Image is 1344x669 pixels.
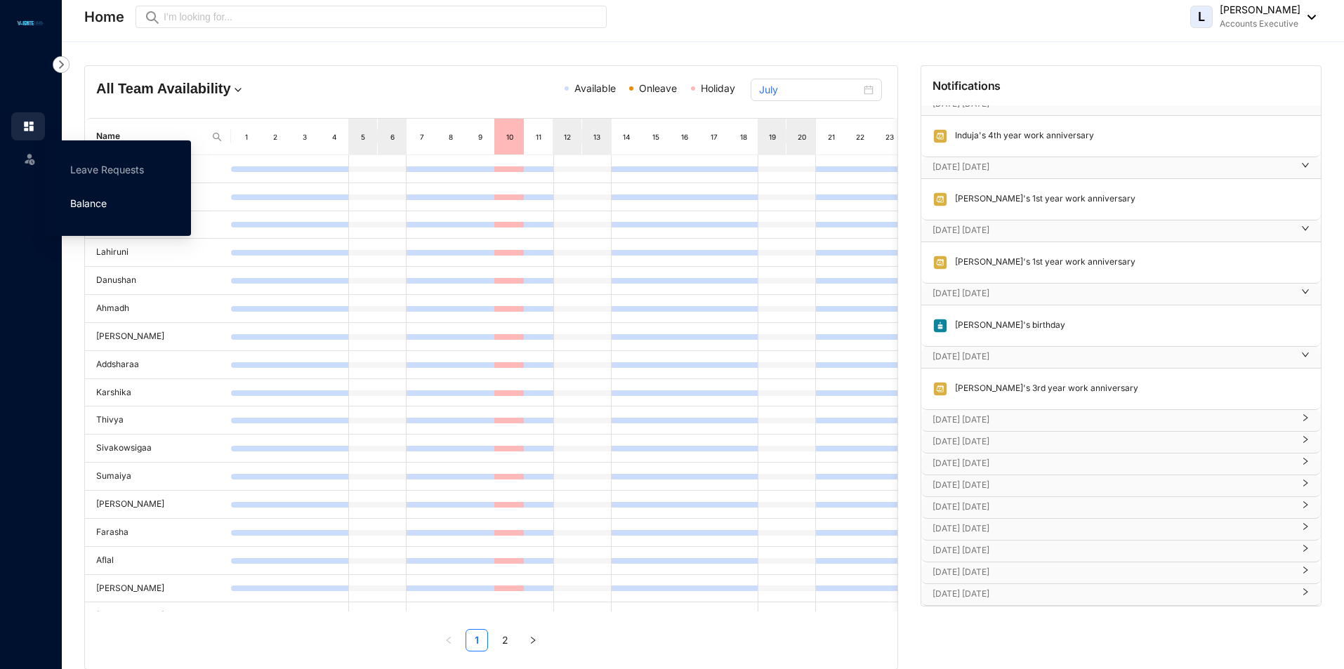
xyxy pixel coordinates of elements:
td: Sumaiya [85,463,231,491]
div: 11 [533,130,544,144]
img: home.c6720e0a13eba0172344.svg [22,120,35,133]
div: 15 [650,130,661,144]
div: [DATE] [DATE] [921,562,1321,583]
div: 3 [299,130,310,144]
img: dropdown-black.8e83cc76930a90b1a4fdb6d089b7bf3a.svg [1300,15,1316,20]
li: Previous Page [437,629,460,651]
div: 10 [504,130,515,144]
span: right [1301,293,1310,296]
p: [PERSON_NAME]'s 1st year work anniversary [948,192,1135,207]
td: [PERSON_NAME] [85,491,231,519]
p: Home [84,7,124,27]
span: right [529,636,537,644]
div: 2 [270,130,281,144]
a: 1 [466,630,487,651]
div: 20 [796,130,808,144]
input: I’m looking for... [164,9,598,25]
div: 6 [387,130,398,144]
p: Notifications [933,77,1001,94]
div: [DATE] [DATE] [921,347,1321,368]
img: anniversary.d4fa1ee0abd6497b2d89d817e415bd57.svg [933,128,948,144]
p: [DATE] [DATE] [933,565,1293,579]
a: Leave Requests [70,164,144,175]
span: right [1301,528,1310,531]
div: 12 [562,130,573,144]
img: dropdown.780994ddfa97fca24b89f58b1de131fa.svg [231,83,245,97]
div: [DATE] [DATE] [921,410,1321,431]
img: anniversary.d4fa1ee0abd6497b2d89d817e415bd57.svg [933,381,948,397]
p: [DATE] [DATE] [933,413,1293,427]
img: anniversary.d4fa1ee0abd6497b2d89d817e415bd57.svg [933,192,948,207]
span: Available [574,82,616,94]
img: search.8ce656024d3affaeffe32e5b30621cb7.svg [211,131,223,143]
div: Preview [144,9,161,25]
div: [DATE] [DATE] [921,157,1321,178]
li: Next Page [522,629,544,651]
div: 13 [591,130,602,144]
div: 9 [475,130,486,144]
li: 1 [466,629,488,651]
div: [DATE] [DATE] [921,541,1321,562]
div: 7 [416,130,428,144]
span: right [1301,484,1310,487]
div: 1 [241,130,252,144]
button: left [437,629,460,651]
p: [DATE] [DATE] [933,543,1293,557]
div: 18 [738,130,749,144]
div: [DATE] [DATE] [921,497,1321,518]
div: 4 [329,130,340,144]
p: [PERSON_NAME] [1220,3,1300,17]
span: right [1301,441,1310,444]
div: [DATE] [DATE] [921,220,1321,241]
p: [PERSON_NAME]'s 3rd year work anniversary [948,381,1138,397]
p: [DATE] [DATE] [933,223,1293,237]
p: [DATE] [DATE] [933,478,1293,492]
img: birthday.63217d55a54455b51415ef6ca9a78895.svg [933,318,948,333]
img: nav-icon-right.af6afadce00d159da59955279c43614e.svg [53,56,70,73]
li: 2 [494,629,516,651]
div: 23 [884,130,895,144]
button: right [522,629,544,651]
div: [DATE] [DATE] [921,475,1321,496]
p: Induja's 4th year work anniversary [948,128,1094,144]
span: eye [147,12,157,22]
span: right [1301,230,1310,232]
td: Farasha [85,519,231,547]
input: Select month [759,82,861,98]
p: [DATE] [DATE] [933,456,1293,470]
span: right [1301,419,1310,422]
span: right [1301,571,1310,574]
span: left [444,636,453,644]
p: [DATE] [DATE] [933,286,1293,300]
div: 17 [709,130,720,144]
span: right [1301,463,1310,465]
td: Danushan [85,267,231,295]
p: [DATE] [DATE] [933,160,1293,174]
p: [DATE] [DATE] [933,522,1293,536]
td: Thivya [85,406,231,435]
a: Balance [70,197,107,209]
div: 21 [826,130,837,144]
a: 2 [494,630,515,651]
div: 8 [445,130,456,144]
span: right [1301,550,1310,552]
p: [DATE] [DATE] [933,435,1293,449]
img: leave-unselected.2934df6273408c3f84d9.svg [22,152,37,166]
span: right [1301,593,1310,596]
span: right [1301,356,1310,359]
img: logo [14,19,46,27]
p: [PERSON_NAME]'s 1st year work anniversary [948,255,1135,270]
h4: All Team Availability [96,79,359,98]
span: Onleave [639,82,677,94]
img: anniversary.d4fa1ee0abd6497b2d89d817e415bd57.svg [933,255,948,270]
div: [DATE] [DATE] [921,284,1321,305]
span: Name [96,130,206,143]
div: [DATE] [DATE] [921,432,1321,453]
p: Accounts Executive [1220,17,1300,31]
div: 14 [621,130,632,144]
div: [DATE] [DATE] [921,584,1321,605]
span: Holiday [701,82,735,94]
td: Ahmadh [85,295,231,323]
div: 22 [855,130,866,144]
div: [DATE] [DATE] [921,519,1321,540]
